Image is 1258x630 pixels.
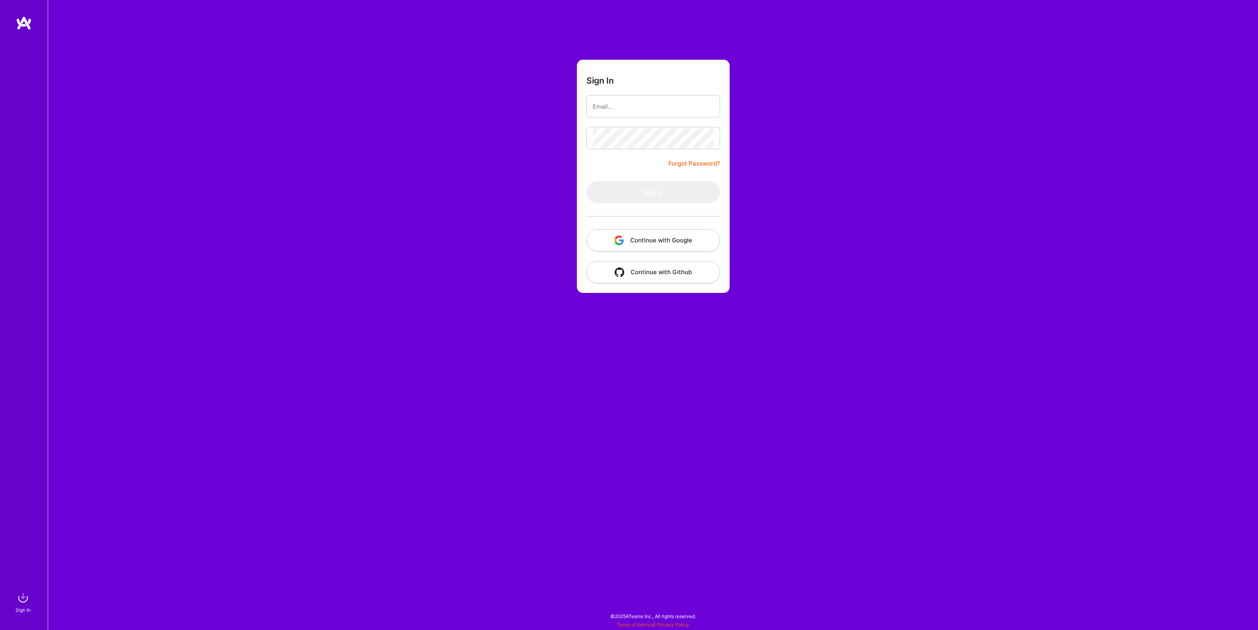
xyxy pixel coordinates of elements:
[16,16,32,30] img: logo
[668,159,720,168] a: Forgot Password?
[586,229,720,252] button: Continue with Google
[617,622,654,628] a: Terms of Service
[16,606,31,614] div: Sign In
[657,622,689,628] a: Privacy Policy
[617,622,689,628] span: |
[48,606,1258,626] div: © 2025 ATeams Inc., All rights reserved.
[615,267,624,277] img: icon
[614,236,624,245] img: icon
[586,76,614,86] h3: Sign In
[593,96,714,117] input: Email...
[586,181,720,203] button: Sign In
[15,590,31,606] img: sign in
[17,590,31,614] a: sign inSign In
[586,261,720,283] button: Continue with Github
